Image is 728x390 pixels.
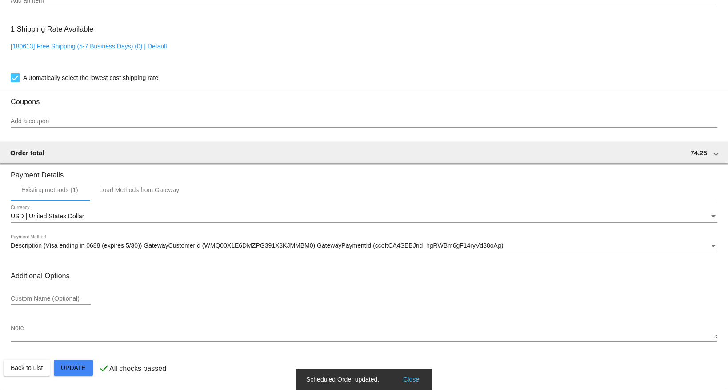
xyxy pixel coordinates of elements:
mat-icon: check [99,363,109,374]
h3: 1 Shipping Rate Available [11,20,93,39]
button: Close [400,375,422,384]
input: Custom Name (Optional) [11,295,91,302]
h3: Coupons [11,91,717,106]
span: Order total [10,149,44,157]
simple-snack-bar: Scheduled Order updated. [306,375,422,384]
h3: Additional Options [11,272,717,280]
h3: Payment Details [11,164,717,179]
span: Back to List [11,364,43,371]
span: Automatically select the lowest cost shipping rate [23,72,158,83]
button: Back to List [4,360,50,376]
button: Update [54,360,93,376]
a: [180613] Free Shipping (5-7 Business Days) (0) | Default [11,43,167,50]
mat-select: Currency [11,213,717,220]
div: Load Methods from Gateway [100,186,180,193]
input: Add a coupon [11,118,717,125]
span: USD | United States Dollar [11,213,84,220]
span: 74.25 [690,149,707,157]
span: Description (Visa ending in 0688 (expires 5/30)) GatewayCustomerId (WMQ00X1E6DMZPG391X3KJMMBM0) G... [11,242,503,249]
mat-select: Payment Method [11,242,717,249]
span: Update [61,364,86,371]
div: Existing methods (1) [21,186,78,193]
p: All checks passed [109,365,166,373]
